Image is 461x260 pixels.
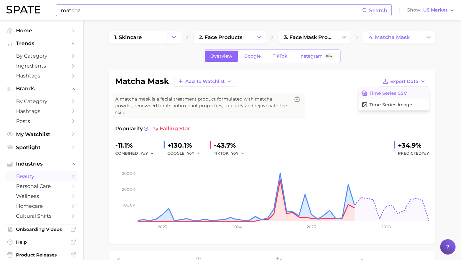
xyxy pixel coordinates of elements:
button: Trends [5,39,78,48]
a: Spotlight [5,142,78,152]
a: cultural shifts [5,211,78,221]
span: Overview [210,53,232,59]
button: Add to Watchlist [174,76,235,87]
span: Search [369,7,387,13]
span: wellness [16,193,67,199]
button: Change Category [252,31,266,44]
div: -11.1% [115,140,158,150]
a: Home [5,26,78,36]
span: Product Releases [16,252,67,258]
span: homecare [16,203,67,209]
a: Help [5,237,78,247]
tspan: 2023 [158,224,167,229]
a: Overview [205,51,238,62]
button: Brands [5,84,78,93]
span: Onboarding Videos [16,226,67,232]
h1: matcha mask [115,77,169,85]
span: Instagram [299,53,323,59]
span: Hashtags [16,73,67,79]
a: beauty [5,171,78,181]
span: Time Series Image [369,102,412,108]
a: by Category [5,51,78,61]
span: YoY [141,150,148,156]
span: Ingredients [16,63,67,69]
span: YoY [422,151,429,156]
a: personal care [5,181,78,191]
button: Change Category [422,31,435,44]
span: Add to Watchlist [185,79,225,84]
span: 4. matcha mask [369,34,410,40]
span: 2. face products [199,34,242,40]
span: by Category [16,98,67,104]
button: ShowUS Market [406,6,456,14]
a: TikTok [267,51,293,62]
a: homecare [5,201,78,211]
span: Beta [326,53,332,59]
span: Google [244,53,261,59]
div: -43.7% [214,140,249,150]
a: 4. matcha mask [363,31,422,44]
span: personal care [16,183,67,189]
a: Ingredients [5,61,78,71]
button: YoY [141,150,154,157]
span: Show [407,8,421,12]
button: Industries [5,159,78,169]
a: InstagramBeta [294,51,339,62]
span: YoY [231,150,239,156]
a: Hashtags [5,71,78,81]
a: Hashtags [5,106,78,116]
span: My Watchlist [16,131,67,137]
span: Posts [16,118,67,124]
button: YoY [231,150,245,157]
tspan: 2026 [381,224,391,229]
a: wellness [5,191,78,201]
tspan: 2025 [307,224,316,229]
img: falling star [153,126,158,131]
a: Onboarding Videos [5,224,78,234]
img: SPATE [6,6,40,13]
button: Change Category [337,31,351,44]
span: Predicted [398,150,429,157]
span: 3. face mask products [284,34,331,40]
div: Export Data [359,87,429,110]
a: by Category [5,96,78,106]
span: Trends [16,41,67,46]
a: My Watchlist [5,129,78,139]
span: A matcha mask is a facial treatment product formulated with matcha powder, renowned for its antio... [115,96,289,116]
div: combined [115,150,158,157]
div: GOOGLE [167,150,205,157]
span: Help [16,239,67,245]
span: US Market [423,8,448,12]
a: 2. face products [194,31,252,44]
span: by Category [16,53,67,59]
span: Hashtags [16,108,67,114]
div: +34.9% [398,140,429,150]
a: 3. face mask products [279,31,337,44]
span: falling star [153,125,190,133]
a: Product Releases [5,250,78,260]
a: Google [239,51,266,62]
div: TIKTOK [214,150,249,157]
input: Search here for a brand, industry, or ingredient [60,5,362,16]
span: TikTok [273,53,287,59]
span: Popularity [115,125,143,133]
span: YoY [187,150,194,156]
span: Spotlight [16,144,67,150]
span: Time Series CSV [369,91,407,96]
span: Brands [16,86,67,92]
span: Home [16,28,67,34]
button: YoY [187,150,201,157]
tspan: 2024 [232,224,242,229]
a: 1. skincare [109,31,167,44]
a: Posts [5,116,78,126]
button: Change Category [167,31,181,44]
div: +130.1% [167,140,205,150]
span: Export Data [390,79,418,84]
span: beauty [16,173,67,179]
span: Industries [16,161,67,167]
span: cultural shifts [16,213,67,219]
span: 1. skincare [114,34,142,40]
button: Export Data [379,76,429,87]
